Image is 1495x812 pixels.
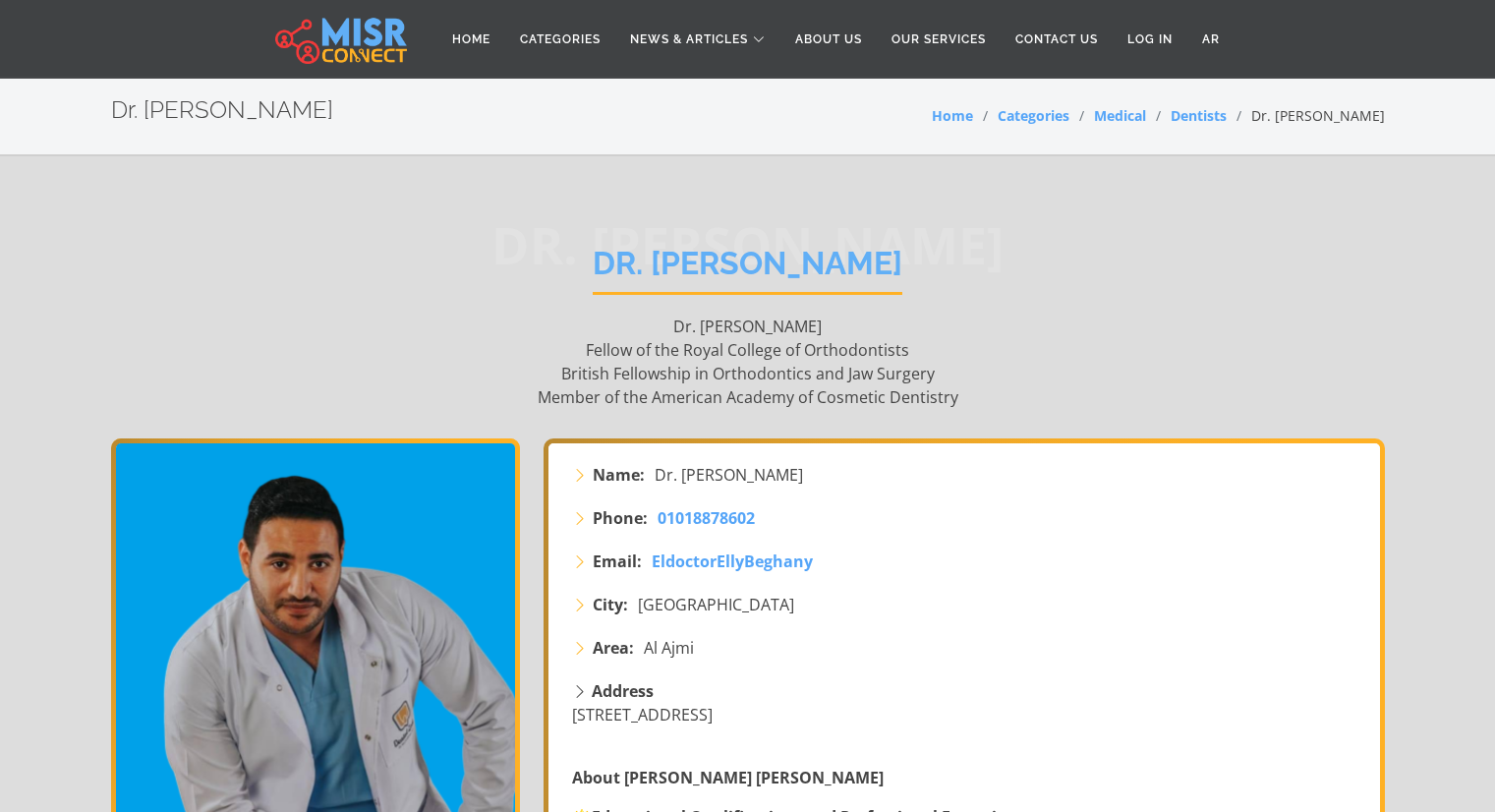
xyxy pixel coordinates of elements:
h2: Dr. [PERSON_NAME] [111,96,333,125]
a: Home [932,106,973,125]
span: Al Ajmi [644,636,694,660]
span: [STREET_ADDRESS] [572,704,713,725]
span: EldoctorEllyBeghany [652,551,813,572]
a: Log in [1113,21,1187,58]
a: Dentists [1171,106,1227,125]
a: Categories [505,21,615,58]
p: Dr. [PERSON_NAME] Fellow of the Royal College of Orthodontists British Fellowship in Orthodontics... [111,315,1385,409]
span: News & Articles [630,30,748,48]
strong: About [PERSON_NAME] [PERSON_NAME] [572,767,884,788]
h1: Dr. [PERSON_NAME] [593,245,902,295]
a: Contact Us [1001,21,1113,58]
strong: Email: [593,550,642,573]
a: About Us [780,21,877,58]
strong: Area: [593,636,634,660]
a: EldoctorEllyBeghany [652,550,813,573]
strong: Address [592,680,654,702]
span: [GEOGRAPHIC_DATA] [638,593,794,616]
span: Dr. [PERSON_NAME] [655,463,803,487]
a: AR [1187,21,1235,58]
strong: Name: [593,463,645,487]
strong: City: [593,593,628,616]
span: 01018878602 [658,507,755,529]
a: Medical [1094,106,1146,125]
a: Categories [998,106,1069,125]
a: Our Services [877,21,1001,58]
strong: Phone: [593,506,648,530]
li: Dr. [PERSON_NAME] [1227,105,1385,126]
img: main.misr_connect [275,15,407,64]
a: Home [437,21,505,58]
a: 01018878602 [658,506,755,530]
a: News & Articles [615,21,780,58]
